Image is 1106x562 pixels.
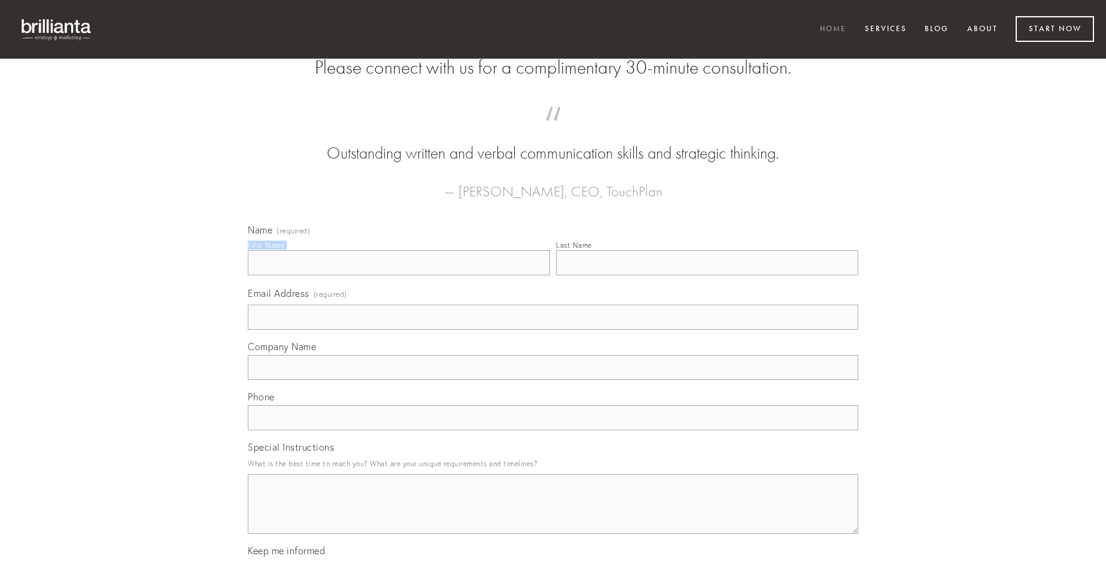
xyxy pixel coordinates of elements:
[556,241,592,250] div: Last Name
[857,20,914,40] a: Services
[276,227,310,235] span: (required)
[1016,16,1094,42] a: Start Now
[248,545,325,557] span: Keep me informed
[248,241,284,250] div: First Name
[248,441,334,453] span: Special Instructions
[248,287,309,299] span: Email Address
[248,56,858,79] h2: Please connect with us for a complimentary 30-minute consultation.
[248,455,858,472] p: What is the best time to reach you? What are your unique requirements and timelines?
[248,224,272,236] span: Name
[248,341,316,353] span: Company Name
[959,20,1005,40] a: About
[267,119,839,165] blockquote: Outstanding written and verbal communication skills and strategic thinking.
[314,286,347,302] span: (required)
[812,20,854,40] a: Home
[248,391,275,403] span: Phone
[267,119,839,142] span: “
[917,20,956,40] a: Blog
[267,165,839,203] figcaption: — [PERSON_NAME], CEO, TouchPlan
[12,12,102,47] img: brillianta - research, strategy, marketing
